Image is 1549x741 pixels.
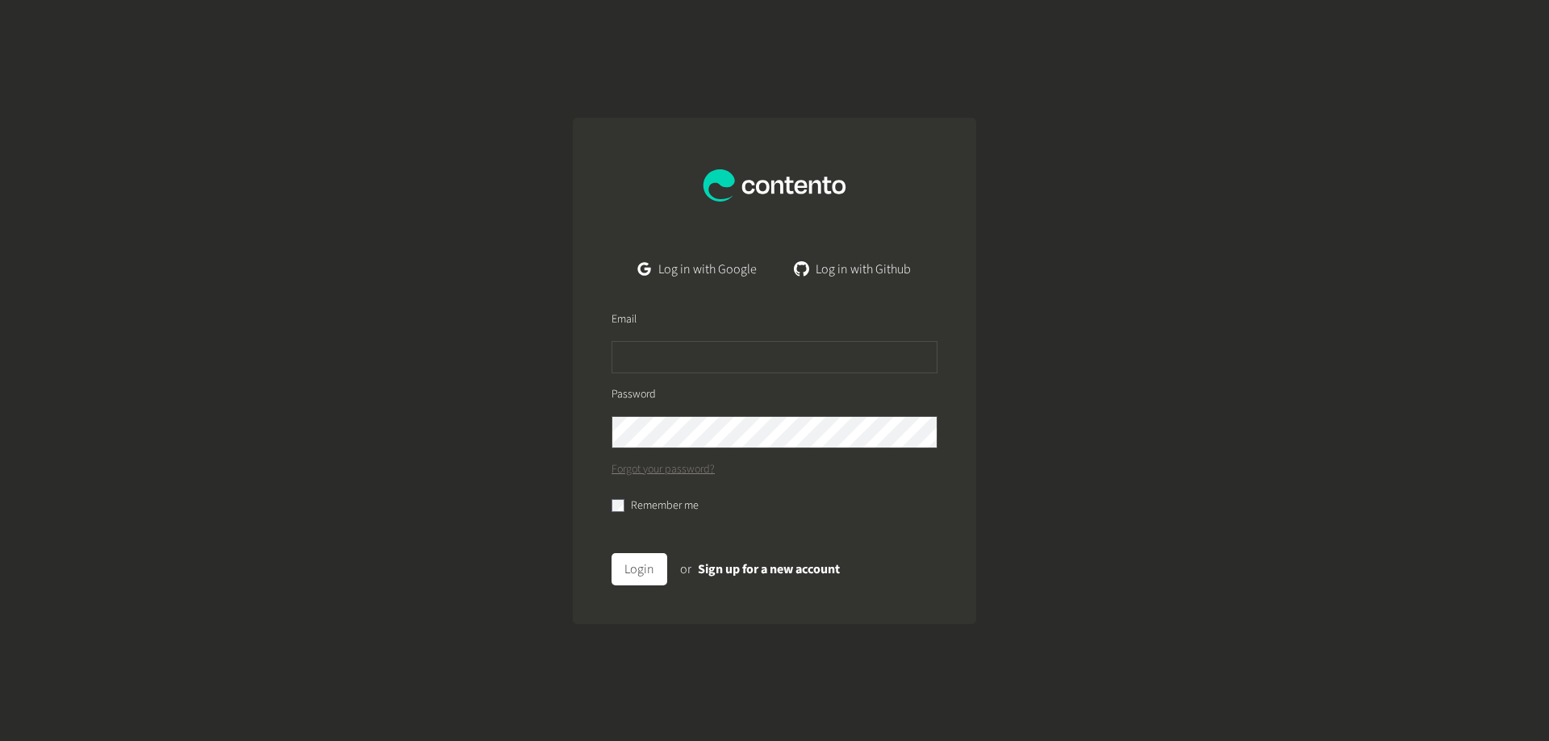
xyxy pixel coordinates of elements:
[612,386,656,403] label: Password
[783,253,924,285] a: Log in with Github
[680,560,691,578] span: or
[612,311,637,328] label: Email
[612,553,667,585] button: Login
[698,560,840,578] a: Sign up for a new account
[631,497,699,514] label: Remember me
[612,461,715,478] a: Forgot your password?
[625,253,770,285] a: Log in with Google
